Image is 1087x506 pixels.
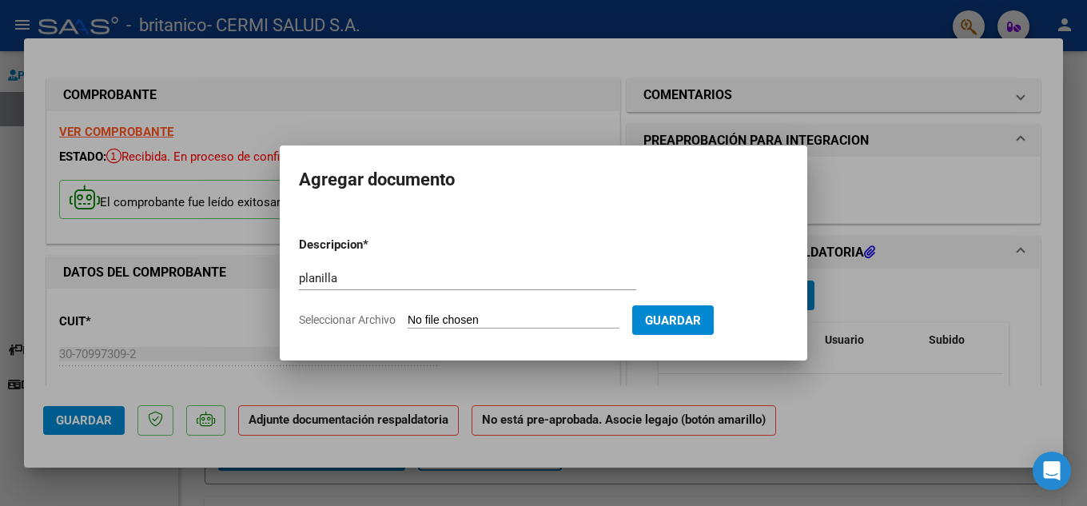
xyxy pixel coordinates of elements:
span: Seleccionar Archivo [299,313,396,326]
p: Descripcion [299,236,446,254]
button: Guardar [632,305,714,335]
span: Guardar [645,313,701,328]
div: Open Intercom Messenger [1033,452,1071,490]
h2: Agregar documento [299,165,788,195]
